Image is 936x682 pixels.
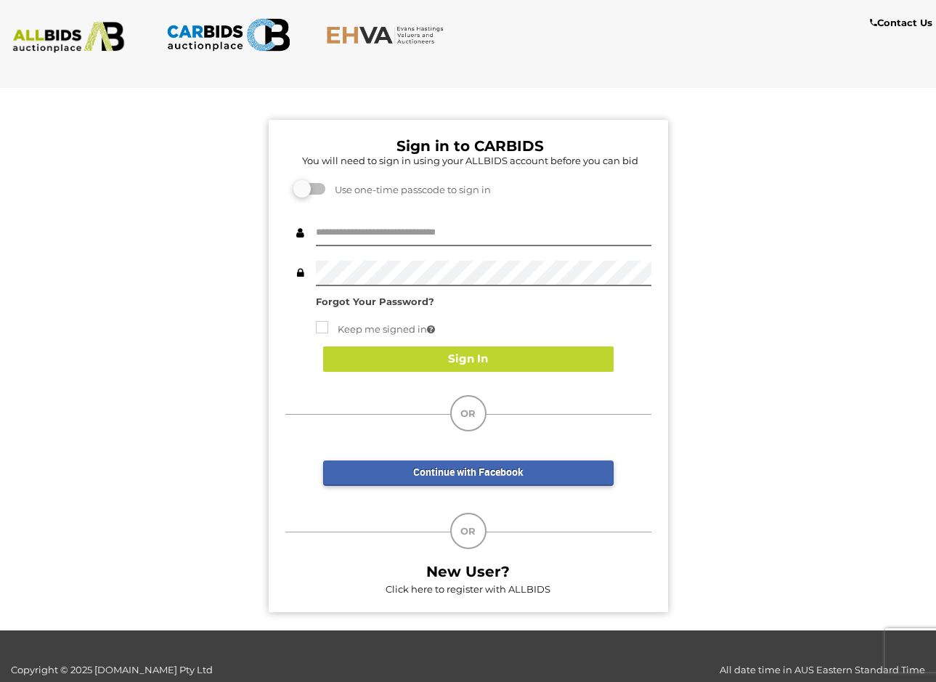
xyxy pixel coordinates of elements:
[323,460,614,486] a: Continue with Facebook
[450,395,487,431] div: OR
[316,321,435,338] label: Keep me signed in
[326,25,450,44] img: EHVA.com.au
[327,184,491,195] span: Use one-time passcode to sign in
[7,22,131,53] img: ALLBIDS.com.au
[289,155,651,166] h5: You will need to sign in using your ALLBIDS account before you can bid
[166,15,290,55] img: CARBIDS.com.au
[316,296,434,307] a: Forgot Your Password?
[323,346,614,372] button: Sign In
[450,513,487,549] div: OR
[870,15,936,31] a: Contact Us
[426,563,510,580] b: New User?
[396,137,544,155] b: Sign in to CARBIDS
[386,583,550,595] a: Click here to register with ALLBIDS
[870,17,932,28] b: Contact Us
